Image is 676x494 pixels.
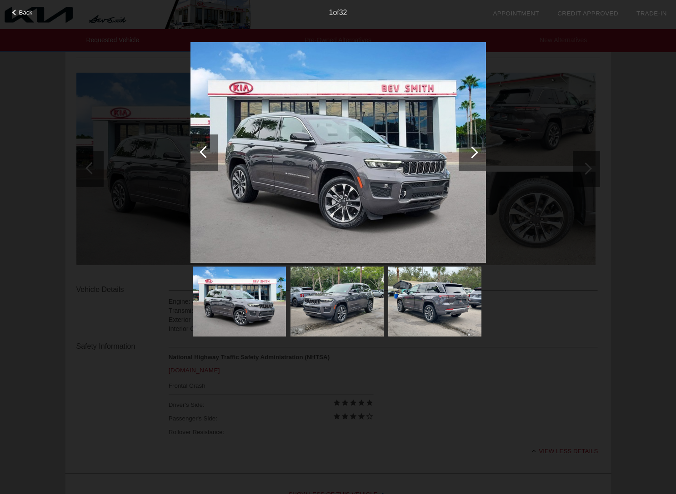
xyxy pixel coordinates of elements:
[190,42,486,263] img: image.aspx
[557,10,618,17] a: Credit Approved
[636,10,667,17] a: Trade-In
[329,9,333,16] span: 1
[339,9,347,16] span: 32
[290,267,384,336] img: image.aspx
[19,9,33,16] span: Back
[193,267,286,336] img: image.aspx
[493,10,539,17] a: Appointment
[388,267,481,336] img: image.aspx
